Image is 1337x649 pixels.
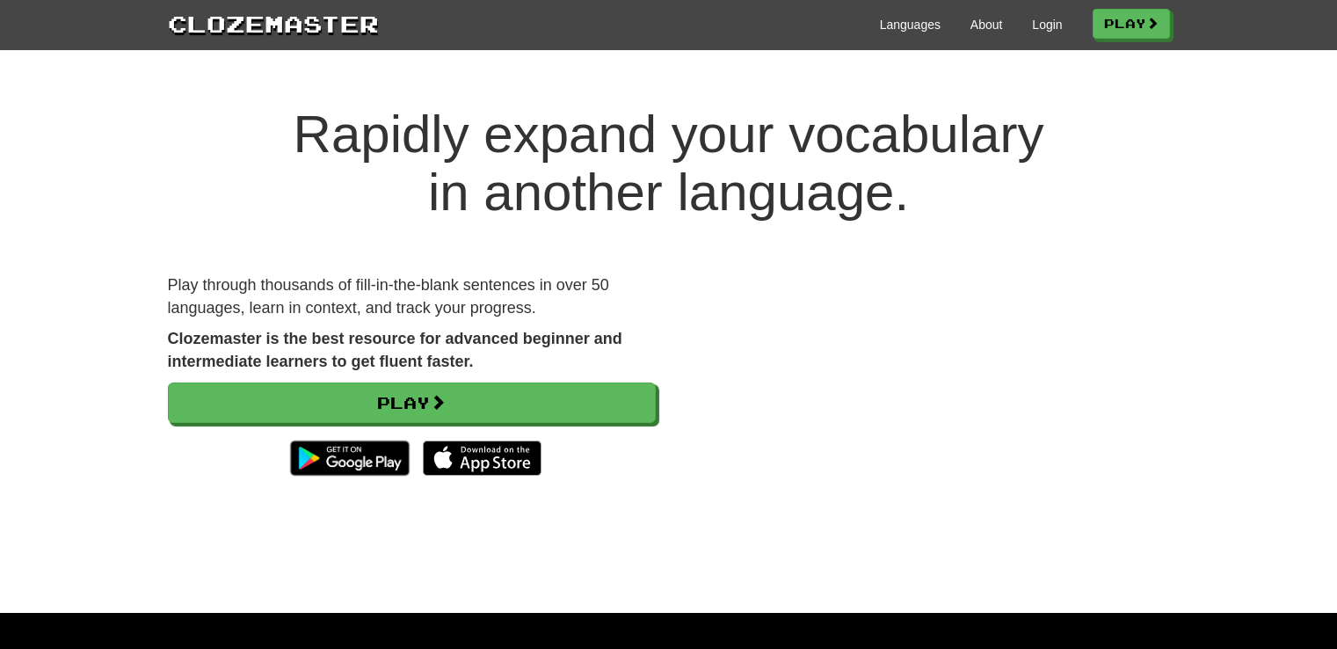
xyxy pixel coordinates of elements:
a: About [970,16,1003,33]
a: Login [1032,16,1062,33]
img: Get it on Google Play [281,432,418,485]
p: Play through thousands of fill-in-the-blank sentences in over 50 languages, learn in context, and... [168,274,656,319]
a: Play [168,383,656,423]
a: Languages [880,16,941,33]
a: Clozemaster [168,7,379,40]
a: Play [1093,9,1170,39]
strong: Clozemaster is the best resource for advanced beginner and intermediate learners to get fluent fa... [168,330,622,370]
img: Download_on_the_App_Store_Badge_US-UK_135x40-25178aeef6eb6b83b96f5f2d004eda3bffbb37122de64afbaef7... [423,441,541,476]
